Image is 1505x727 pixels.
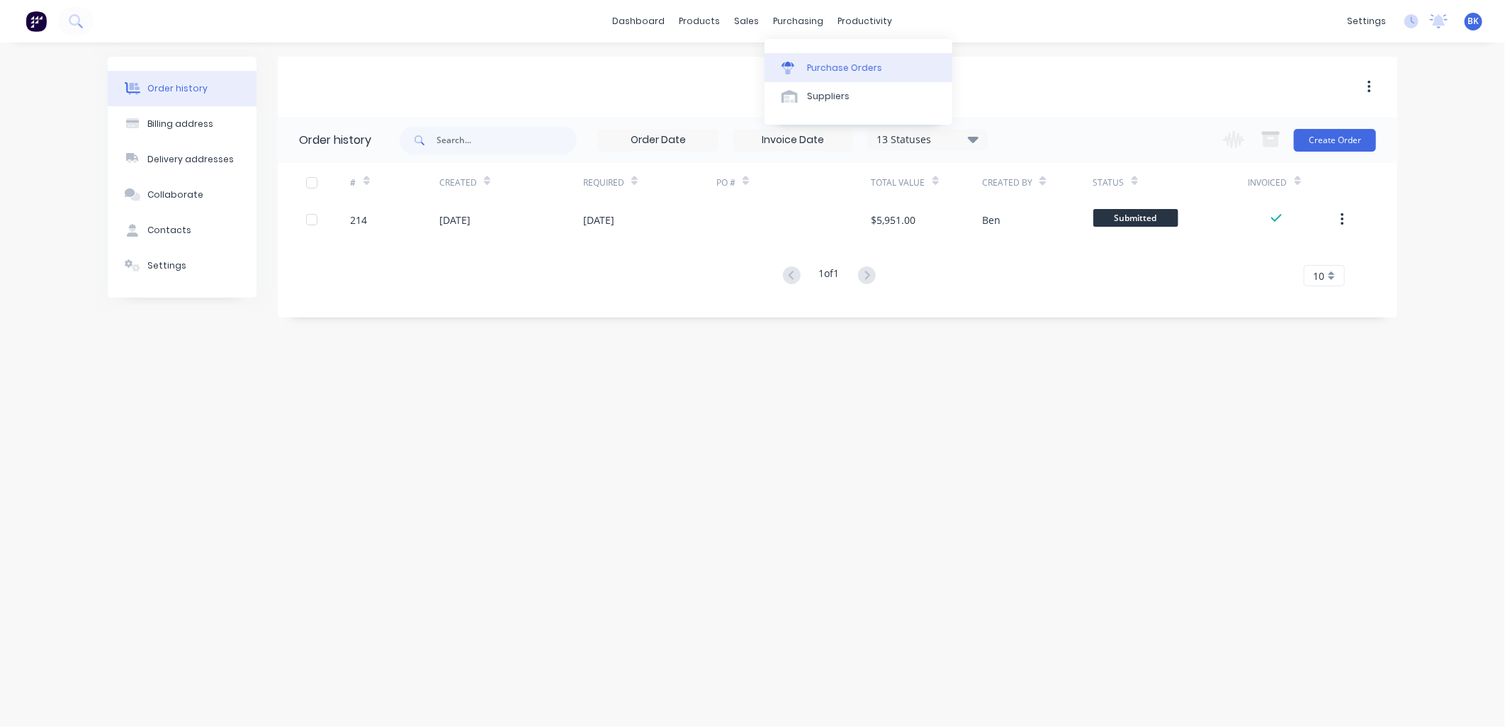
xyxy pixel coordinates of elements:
button: Delivery addresses [108,142,257,177]
img: Factory [26,11,47,32]
div: Billing address [147,118,213,130]
div: [DATE] [439,213,470,227]
div: 1 of 1 [819,266,840,286]
div: Order history [147,82,208,95]
div: sales [728,11,767,32]
a: dashboard [606,11,672,32]
div: PO # [716,176,735,189]
div: Status [1093,163,1248,202]
div: Invoiced [1248,176,1287,189]
div: $5,951.00 [872,213,916,227]
div: Ben [982,213,1000,227]
button: Contacts [108,213,257,248]
div: products [672,11,728,32]
div: 214 [351,213,368,227]
a: Purchase Orders [765,53,952,81]
span: Submitted [1093,209,1178,227]
div: Contacts [147,224,191,237]
div: Total Value [872,163,982,202]
a: Suppliers [765,82,952,111]
div: Created [439,163,583,202]
button: Settings [108,248,257,283]
div: Created [439,176,477,189]
div: Status [1093,176,1124,189]
div: Created By [982,163,1093,202]
input: Invoice Date [733,130,852,151]
div: # [351,176,356,189]
div: Settings [147,259,186,272]
button: Billing address [108,106,257,142]
div: Order history [299,132,371,149]
button: Order history [108,71,257,106]
div: settings [1340,11,1393,32]
div: # [351,163,439,202]
div: Delivery addresses [147,153,234,166]
div: Purchase Orders [807,62,882,74]
div: Created By [982,176,1032,189]
div: Required [583,163,716,202]
input: Order Date [599,130,718,151]
span: 10 [1313,269,1324,283]
div: Invoiced [1248,163,1337,202]
button: Collaborate [108,177,257,213]
span: BK [1468,15,1479,28]
div: PO # [716,163,872,202]
input: Search... [436,126,577,154]
div: [DATE] [583,213,614,227]
button: Create Order [1294,129,1376,152]
div: 13 Statuses [868,132,987,147]
div: productivity [831,11,900,32]
div: Collaborate [147,188,203,201]
div: Required [583,176,624,189]
div: purchasing [767,11,831,32]
div: Total Value [872,176,925,189]
div: Suppliers [807,90,850,103]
